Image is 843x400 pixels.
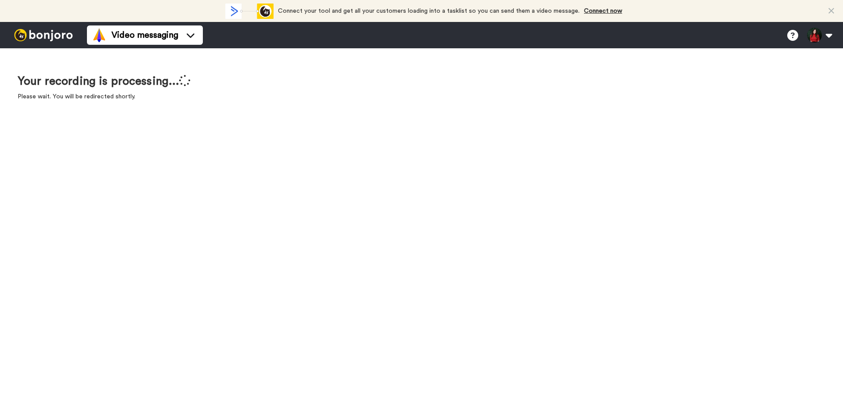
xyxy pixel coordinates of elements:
div: animation [225,4,274,19]
img: bj-logo-header-white.svg [11,29,76,41]
a: Connect now [584,8,622,14]
span: Video messaging [112,29,178,41]
h1: Your recording is processing... [18,75,191,88]
p: Please wait. You will be redirected shortly. [18,92,191,101]
img: vm-color.svg [92,28,106,42]
span: Connect your tool and get all your customers loading into a tasklist so you can send them a video... [278,8,580,14]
